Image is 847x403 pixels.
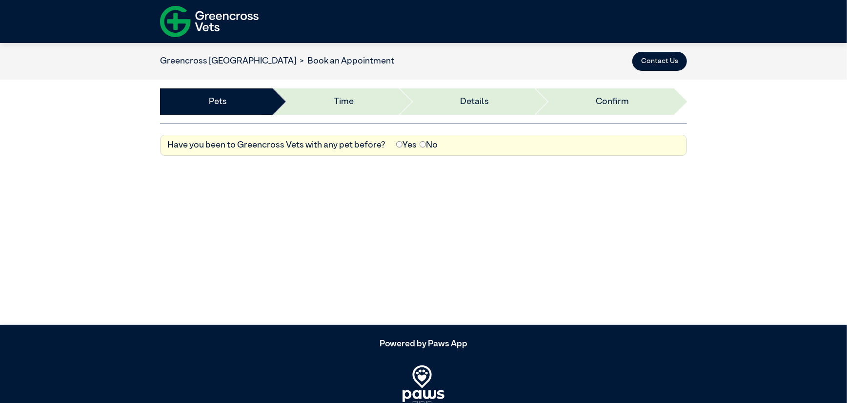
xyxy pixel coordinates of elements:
input: Yes [396,141,403,148]
input: No [420,141,426,148]
h5: Powered by Paws App [160,339,687,350]
a: Greencross [GEOGRAPHIC_DATA] [160,57,296,65]
li: Book an Appointment [296,55,394,68]
label: Have you been to Greencross Vets with any pet before? [167,139,385,152]
a: Pets [209,95,227,108]
label: Yes [396,139,417,152]
label: No [420,139,438,152]
button: Contact Us [632,52,687,71]
img: f-logo [160,2,259,41]
nav: breadcrumb [160,55,394,68]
